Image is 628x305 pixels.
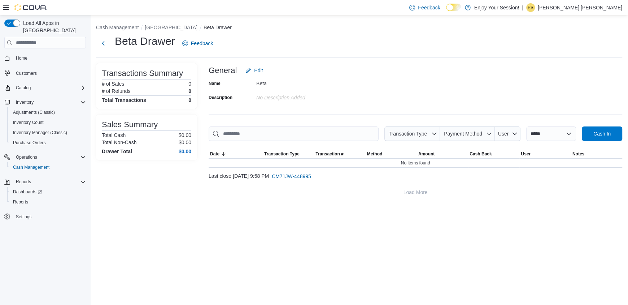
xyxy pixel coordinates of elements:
[14,4,47,11] img: Cova
[1,97,89,107] button: Inventory
[10,163,52,172] a: Cash Management
[528,3,533,12] span: PS
[404,189,428,196] span: Load More
[7,187,89,197] a: Dashboards
[254,67,263,74] span: Edit
[188,88,191,94] p: 0
[13,120,44,125] span: Inventory Count
[440,126,495,141] button: Payment Method
[209,81,221,86] label: Name
[16,154,37,160] span: Operations
[16,179,31,185] span: Reports
[1,177,89,187] button: Reports
[444,131,482,137] span: Payment Method
[13,212,86,221] span: Settings
[582,126,622,141] button: Cash In
[10,128,70,137] a: Inventory Manager (Classic)
[145,25,197,30] button: [GEOGRAPHIC_DATA]
[315,151,343,157] span: Transaction #
[256,92,353,100] div: No Description added
[571,150,622,158] button: Notes
[1,68,89,78] button: Customers
[272,173,311,180] span: CM71JW-448995
[13,54,30,63] a: Home
[264,151,300,157] span: Transaction Type
[263,150,314,158] button: Transaction Type
[1,53,89,63] button: Home
[10,108,86,117] span: Adjustments (Classic)
[446,4,461,11] input: Dark Mode
[522,3,523,12] p: |
[13,153,40,162] button: Operations
[204,25,232,30] button: Beta Drawer
[10,163,86,172] span: Cash Management
[526,3,535,12] div: Prithvi Shikhar
[102,69,183,78] h3: Transactions Summary
[367,151,383,157] span: Method
[418,151,435,157] span: Amount
[593,130,611,137] span: Cash In
[256,78,353,86] div: Beta
[13,83,34,92] button: Catalog
[20,20,86,34] span: Load All Apps in [GEOGRAPHIC_DATA]
[191,40,213,47] span: Feedback
[1,211,89,222] button: Settings
[209,66,237,75] h3: General
[13,164,49,170] span: Cash Management
[102,120,158,129] h3: Sales Summary
[102,139,137,145] h6: Total Non-Cash
[13,177,86,186] span: Reports
[16,214,31,220] span: Settings
[10,138,86,147] span: Purchase Orders
[102,132,126,138] h6: Total Cash
[474,3,519,12] p: Enjoy Your Session!
[16,55,27,61] span: Home
[13,109,55,115] span: Adjustments (Classic)
[179,149,191,154] h4: $0.00
[384,126,440,141] button: Transaction Type
[519,150,571,158] button: User
[4,50,86,241] nav: Complex example
[495,126,520,141] button: User
[16,99,34,105] span: Inventory
[102,88,130,94] h6: # of Refunds
[13,68,86,77] span: Customers
[13,212,34,221] a: Settings
[389,131,427,137] span: Transaction Type
[13,199,28,205] span: Reports
[16,85,31,91] span: Catalog
[179,132,191,138] p: $0.00
[417,150,468,158] button: Amount
[13,153,86,162] span: Operations
[401,160,430,166] span: No items found
[418,4,440,11] span: Feedback
[13,83,86,92] span: Catalog
[188,97,191,103] h4: 0
[470,151,492,157] span: Cash Back
[209,169,622,184] div: Last close [DATE] 9:58 PM
[498,131,509,137] span: User
[572,151,584,157] span: Notes
[209,150,263,158] button: Date
[406,0,443,15] a: Feedback
[16,70,37,76] span: Customers
[7,197,89,207] button: Reports
[521,151,531,157] span: User
[115,34,175,48] h1: Beta Drawer
[10,128,86,137] span: Inventory Manager (Classic)
[7,107,89,117] button: Adjustments (Classic)
[102,81,124,87] h6: # of Sales
[7,128,89,138] button: Inventory Manager (Classic)
[179,139,191,145] p: $0.00
[96,25,139,30] button: Cash Management
[10,188,45,196] a: Dashboards
[13,140,46,146] span: Purchase Orders
[13,69,40,78] a: Customers
[209,126,379,141] input: This is a search bar. As you type, the results lower in the page will automatically filter.
[10,118,47,127] a: Inventory Count
[188,81,191,87] p: 0
[10,188,86,196] span: Dashboards
[7,138,89,148] button: Purchase Orders
[538,3,622,12] p: [PERSON_NAME] [PERSON_NAME]
[7,117,89,128] button: Inventory Count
